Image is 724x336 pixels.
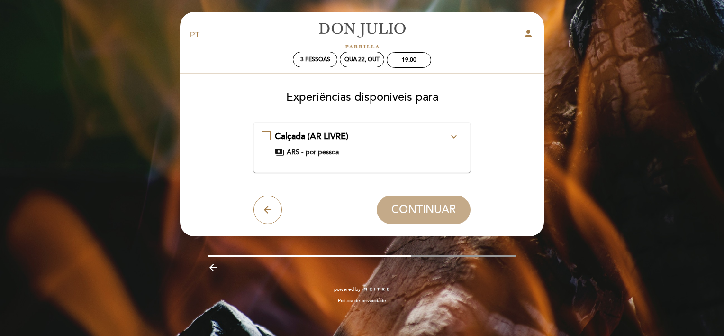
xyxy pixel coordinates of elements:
[523,28,534,39] i: person
[344,56,380,63] div: Qua 22, out
[363,287,390,292] img: MEITRE
[402,56,416,64] div: 19:00
[275,131,348,141] span: Calçada (AR LIVRE)
[300,56,330,63] span: 3 pessoas
[208,262,219,273] i: arrow_backward
[445,131,462,143] button: expand_more
[334,286,361,293] span: powered by
[306,148,339,157] span: por pessoa
[523,28,534,43] button: person
[303,22,421,48] a: [PERSON_NAME]
[448,131,460,142] i: expand_more
[286,90,438,104] span: Experiências disponíveis para
[338,298,386,304] a: Política de privacidade
[377,196,471,224] button: CONTINUAR
[287,148,303,157] span: ARS -
[262,204,273,215] i: arrow_back
[334,286,390,293] a: powered by
[253,196,282,224] button: arrow_back
[262,131,463,157] md-checkbox: Calçada (AR LIVRE) expand_less Você está selecionando uma calçada (AR LIVRE) com mesas com toldo,...
[275,148,284,157] span: payments
[391,203,456,216] span: CONTINUAR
